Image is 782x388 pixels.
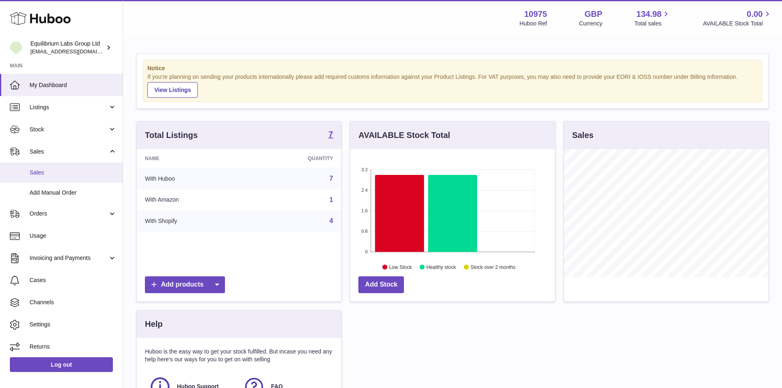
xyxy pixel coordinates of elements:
[10,357,113,372] a: Log out
[362,188,368,193] text: 2.4
[634,20,671,28] span: Total sales
[145,130,198,141] h3: Total Listings
[30,81,117,89] span: My Dashboard
[145,276,225,293] a: Add products
[30,254,108,262] span: Invoicing and Payments
[362,229,368,234] text: 0.8
[30,126,108,133] span: Stock
[747,9,763,20] span: 0.00
[427,264,456,270] text: Healthy stock
[137,189,249,211] td: With Amazon
[572,130,594,141] h3: Sales
[636,9,661,20] span: 134.98
[30,343,117,351] span: Returns
[249,149,342,168] th: Quantity
[30,276,117,284] span: Cases
[358,130,450,141] h3: AVAILABLE Stock Total
[137,210,249,232] td: With Shopify
[634,9,671,28] a: 134.98 Total sales
[524,9,547,20] strong: 10975
[30,189,117,197] span: Add Manual Order
[328,130,333,140] a: 7
[471,264,516,270] text: Stock over 2 months
[362,167,368,172] text: 3.2
[137,168,249,189] td: With Huboo
[145,319,163,330] h3: Help
[30,103,108,111] span: Listings
[147,73,758,98] div: If you're planning on sending your products internationally please add required customs informati...
[10,41,22,54] img: huboo@equilibriumlabs.com
[30,48,121,55] span: [EMAIL_ADDRESS][DOMAIN_NAME]
[30,298,117,306] span: Channels
[365,249,368,254] text: 0
[30,232,117,240] span: Usage
[362,208,368,213] text: 1.6
[30,148,108,156] span: Sales
[145,348,333,363] p: Huboo is the easy way to get your stock fulfilled. But incase you need any help here's our ways f...
[147,64,758,72] strong: Notice
[703,20,772,28] span: AVAILABLE Stock Total
[30,40,104,55] div: Equilibrium Labs Group Ltd
[520,20,547,28] div: Huboo Ref
[579,20,603,28] div: Currency
[30,210,108,218] span: Orders
[358,276,404,293] a: Add Stock
[389,264,412,270] text: Low Stock
[329,196,333,203] a: 1
[329,175,333,182] a: 7
[30,321,117,328] span: Settings
[30,169,117,177] span: Sales
[585,9,602,20] strong: GBP
[329,217,333,224] a: 4
[147,82,198,98] a: View Listings
[703,9,772,28] a: 0.00 AVAILABLE Stock Total
[137,149,249,168] th: Name
[328,130,333,138] strong: 7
